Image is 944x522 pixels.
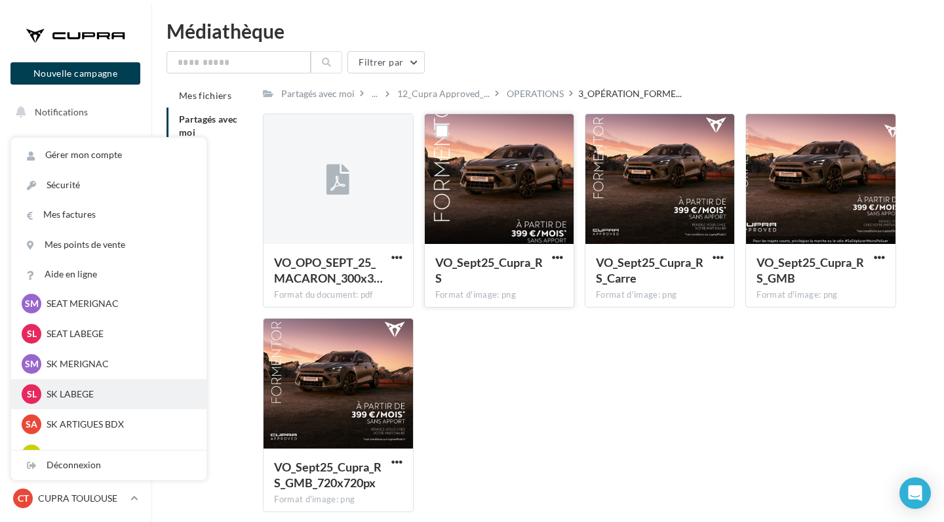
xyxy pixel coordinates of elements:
div: Format d'image: png [757,289,884,301]
a: Visibilité en ligne [8,197,143,225]
p: SK LABEGE [47,388,191,401]
span: SL [27,388,37,401]
a: Mes points de vente [11,230,206,260]
button: Notifications [8,98,138,126]
div: OPERATIONS [507,87,564,100]
a: Campagnes [8,230,143,258]
div: Format d'image: png [596,289,724,301]
div: Format du document: pdf [274,289,402,301]
p: SK ARTIGUES BDX [47,418,191,431]
p: SEAT MERIGNAC [47,297,191,310]
a: Aide en ligne [11,260,206,289]
span: SA [26,418,37,431]
a: Contacts [8,262,143,290]
a: Calendrier [8,328,143,355]
button: Nouvelle campagne [10,62,140,85]
a: Sécurité [11,171,206,200]
a: Mes factures [11,200,206,230]
div: Format d'image: png [435,289,563,301]
span: VO_OPO_SEPT_25_MACARON_300x300mm_HD [274,255,383,285]
a: Campagnes DataOnDemand [8,404,143,443]
button: Filtrer par [347,51,425,73]
a: Boîte de réception1 [8,163,143,191]
p: [PERSON_NAME] [47,448,191,461]
div: Open Intercom Messenger [899,477,931,509]
a: CT CUPRA TOULOUSE [10,486,140,511]
a: Gérer mon compte [11,140,206,170]
div: Partagés avec moi [281,87,355,100]
span: Mes fichiers [179,90,231,101]
span: 12_Cupra Approved_... [397,87,490,100]
p: SEAT LABEGE [47,327,191,340]
a: Opérations [8,131,143,159]
a: Médiathèque [8,295,143,323]
span: Notifications [35,106,88,117]
span: SM [25,297,39,310]
span: VO_Sept25_Cupra_RS_Carre [596,255,703,285]
span: As [26,448,37,461]
span: Partagés avec moi [179,113,238,138]
span: VO_Sept25_Cupra_RS_GMB [757,255,864,285]
p: CUPRA TOULOUSE [38,492,125,505]
a: PLV et print personnalisable [8,360,143,399]
div: ... [369,85,380,103]
span: SM [25,357,39,371]
span: VO_Sept25_Cupra_RS [435,255,543,285]
span: 3_OPÉRATION_FORME... [578,87,682,100]
span: VO_Sept25_Cupra_RS_GMB_720x720px [274,460,382,490]
div: Format d'image: png [274,494,402,506]
div: Médiathèque [167,21,928,41]
div: Déconnexion [11,451,206,480]
span: CT [18,492,29,505]
span: SL [27,327,37,340]
p: SK MERIGNAC [47,357,191,371]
